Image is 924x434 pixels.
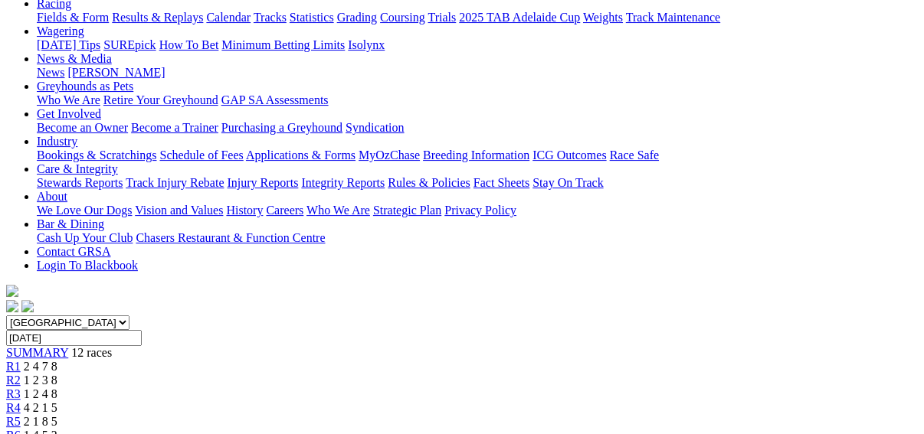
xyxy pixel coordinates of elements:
[37,66,918,80] div: News & Media
[24,360,57,373] span: 2 4 7 8
[21,300,34,312] img: twitter.svg
[37,204,918,217] div: About
[221,121,342,134] a: Purchasing a Greyhound
[37,38,100,51] a: [DATE] Tips
[444,204,516,217] a: Privacy Policy
[6,330,142,346] input: Select date
[159,148,243,162] a: Schedule of Fees
[37,190,67,203] a: About
[24,387,57,400] span: 1 2 4 8
[6,285,18,297] img: logo-grsa-white.png
[6,387,21,400] a: R3
[37,162,118,175] a: Care & Integrity
[103,38,156,51] a: SUREpick
[6,401,21,414] a: R4
[6,360,21,373] a: R1
[337,11,377,24] a: Grading
[37,204,132,217] a: We Love Our Dogs
[221,93,329,106] a: GAP SA Assessments
[227,176,298,189] a: Injury Reports
[159,38,219,51] a: How To Bet
[583,11,623,24] a: Weights
[6,374,21,387] a: R2
[459,11,580,24] a: 2025 TAB Adelaide Cup
[6,415,21,428] a: R5
[37,52,112,65] a: News & Media
[126,176,224,189] a: Track Injury Rebate
[246,148,356,162] a: Applications & Forms
[37,135,77,148] a: Industry
[290,11,334,24] a: Statistics
[37,259,138,272] a: Login To Blackbook
[37,107,101,120] a: Get Involved
[346,121,404,134] a: Syndication
[37,231,918,245] div: Bar & Dining
[24,415,57,428] span: 2 1 8 5
[37,176,918,190] div: Care & Integrity
[6,300,18,312] img: facebook.svg
[112,11,203,24] a: Results & Replays
[71,346,112,359] span: 12 races
[348,38,385,51] a: Isolynx
[359,148,420,162] a: MyOzChase
[37,148,918,162] div: Industry
[532,176,603,189] a: Stay On Track
[37,176,123,189] a: Stewards Reports
[532,148,606,162] a: ICG Outcomes
[135,204,223,217] a: Vision and Values
[131,121,218,134] a: Become a Trainer
[37,38,918,52] div: Wagering
[103,93,218,106] a: Retire Your Greyhound
[373,204,441,217] a: Strategic Plan
[37,93,918,107] div: Greyhounds as Pets
[306,204,370,217] a: Who We Are
[37,245,110,258] a: Contact GRSA
[37,24,84,38] a: Wagering
[37,11,109,24] a: Fields & Form
[37,217,104,230] a: Bar & Dining
[388,176,470,189] a: Rules & Policies
[37,121,128,134] a: Become an Owner
[626,11,720,24] a: Track Maintenance
[37,121,918,135] div: Get Involved
[24,401,57,414] span: 4 2 1 5
[428,11,456,24] a: Trials
[37,11,918,24] div: Racing
[37,93,100,106] a: Who We Are
[301,176,385,189] a: Integrity Reports
[266,204,303,217] a: Careers
[136,231,325,244] a: Chasers Restaurant & Function Centre
[221,38,345,51] a: Minimum Betting Limits
[37,148,156,162] a: Bookings & Scratchings
[37,66,64,79] a: News
[67,66,165,79] a: [PERSON_NAME]
[37,231,133,244] a: Cash Up Your Club
[254,11,287,24] a: Tracks
[24,374,57,387] span: 1 2 3 8
[423,148,529,162] a: Breeding Information
[226,204,263,217] a: History
[37,80,133,93] a: Greyhounds as Pets
[473,176,529,189] a: Fact Sheets
[206,11,251,24] a: Calendar
[6,346,68,359] a: SUMMARY
[609,148,658,162] a: Race Safe
[380,11,425,24] a: Coursing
